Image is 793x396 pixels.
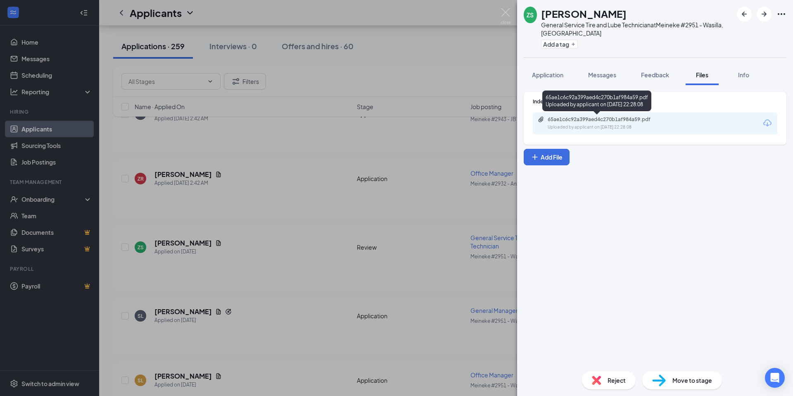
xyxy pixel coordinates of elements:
[765,368,785,388] div: Open Intercom Messenger
[538,116,672,131] a: Paperclip65ae1c6c92a399aed4c270b1af984a59.pdfUploaded by applicant on [DATE] 22:28:08
[696,71,708,79] span: Files
[757,7,772,21] button: ArrowRight
[541,21,733,37] div: General Service Tire and Lube Technician at Meineke #2951 - Wasilla, [GEOGRAPHIC_DATA]
[608,376,626,385] span: Reject
[527,11,534,19] div: ZS
[738,71,749,79] span: Info
[541,7,627,21] h1: [PERSON_NAME]
[532,71,563,79] span: Application
[542,91,651,111] div: 65ae1c6c92a399aed4c270b1af984a59.pdf Uploaded by applicant on [DATE] 22:28:08
[737,7,752,21] button: ArrowLeftNew
[538,116,544,123] svg: Paperclip
[571,42,576,47] svg: Plus
[531,153,539,161] svg: Plus
[533,98,777,105] div: Indeed Resume
[759,9,769,19] svg: ArrowRight
[548,116,663,123] div: 65ae1c6c92a399aed4c270b1af984a59.pdf
[641,71,669,79] span: Feedback
[548,124,672,131] div: Uploaded by applicant on [DATE] 22:28:08
[762,118,772,128] svg: Download
[524,149,570,165] button: Add FilePlus
[739,9,749,19] svg: ArrowLeftNew
[588,71,616,79] span: Messages
[776,9,786,19] svg: Ellipses
[672,376,712,385] span: Move to stage
[541,40,578,48] button: PlusAdd a tag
